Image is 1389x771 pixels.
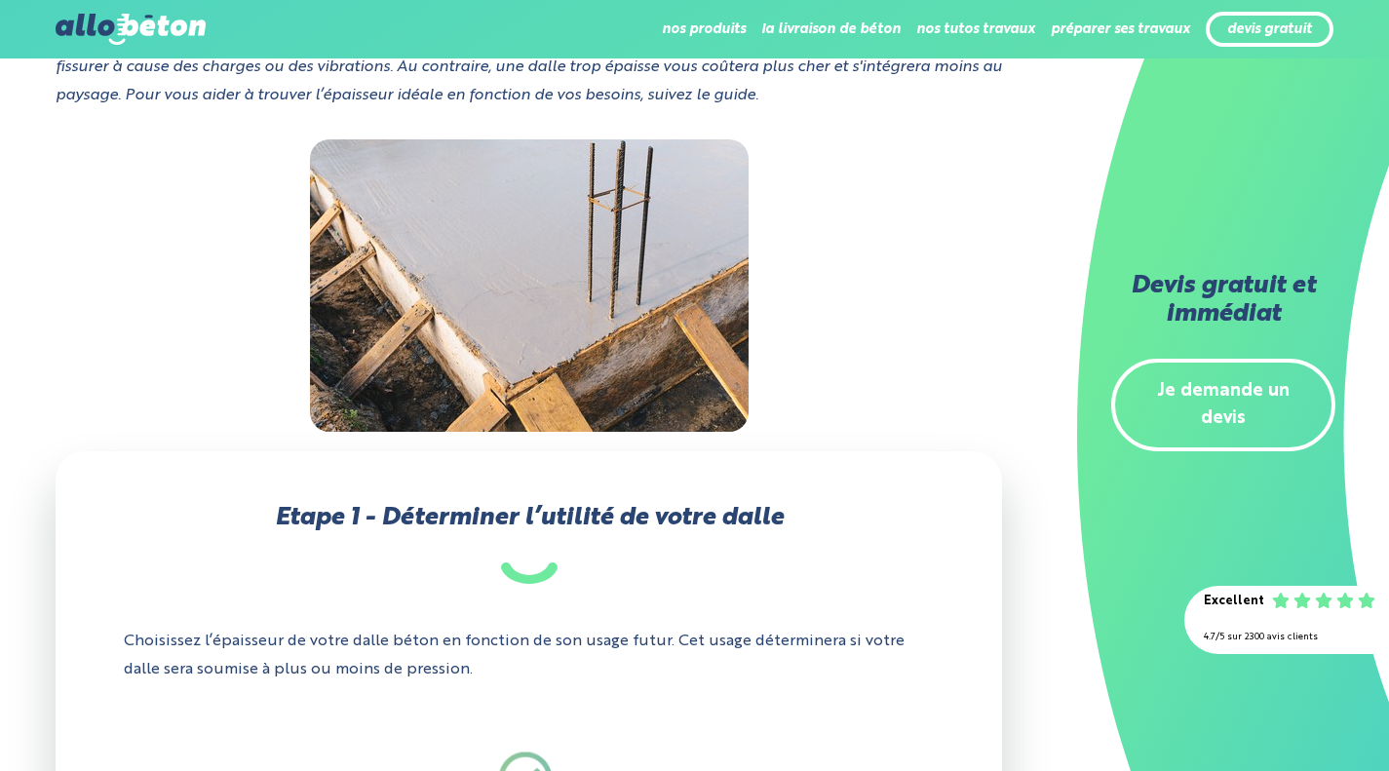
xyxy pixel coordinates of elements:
li: la livraison de béton [761,6,901,53]
h2: Etape 1 - Déterminer l’utilité de votre dalle [124,505,934,584]
div: 4.7/5 sur 2300 avis clients [1204,624,1370,652]
p: Choisissez l’épaisseur de votre dalle béton en fonction de son usage futur. Cet usage déterminera... [124,613,934,699]
h2: Devis gratuit et immédiat [1111,273,1335,329]
li: nos produits [662,6,746,53]
li: nos tutos travaux [916,6,1035,53]
li: préparer ses travaux [1051,6,1190,53]
img: Epaisseur dalle [310,139,749,432]
img: allobéton [56,14,206,45]
a: Je demande un devis [1111,359,1335,452]
div: Excellent [1204,588,1264,616]
a: devis gratuit [1227,21,1312,38]
i: Le choix de l’épaisseur de votre dalle de béton est essentiel. Une dalle trop fine aura une résis... [56,32,1002,104]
